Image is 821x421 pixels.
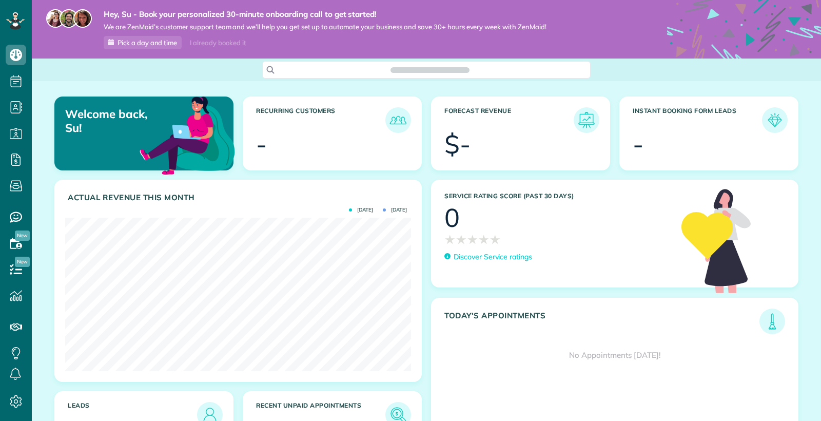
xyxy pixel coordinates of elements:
[256,107,385,133] h3: Recurring Customers
[401,65,459,75] span: Search ZenMaid…
[576,110,597,130] img: icon_forecast_revenue-8c13a41c7ed35a8dcfafea3cbb826a0462acb37728057bba2d056411b612bbbe.png
[73,9,92,28] img: michelle-19f622bdf1676172e81f8f8fba1fb50e276960ebfe0243fe18214015130c80e4.jpg
[762,311,783,332] img: icon_todays_appointments-901f7ab196bb0bea1936b74009e4eb5ffbc2d2711fa7634e0d609ed5ef32b18b.png
[454,252,532,262] p: Discover Service ratings
[60,9,78,28] img: jorge-587dff0eeaa6aab1f244e6dc62b8924c3b6ad411094392a53c71c6c4a576187d.jpg
[15,231,30,241] span: New
[138,85,237,184] img: dashboard_welcome-42a62b7d889689a78055ac9021e634bf52bae3f8056760290aed330b23ab8690.png
[118,39,177,47] span: Pick a day and time
[104,23,546,31] span: We are ZenMaid’s customer support team and we’ll help you get set up to automate your business an...
[388,110,408,130] img: icon_recurring_customers-cf858462ba22bcd05b5a5880d41d6543d210077de5bb9ebc9590e49fd87d84ed.png
[15,257,30,267] span: New
[104,36,182,49] a: Pick a day and time
[256,131,267,157] div: -
[765,110,785,130] img: icon_form_leads-04211a6a04a5b2264e4ee56bc0799ec3eb69b7e499cbb523a139df1d13a81ae0.png
[467,231,478,248] span: ★
[444,231,456,248] span: ★
[444,252,532,262] a: Discover Service ratings
[633,131,643,157] div: -
[444,107,574,133] h3: Forecast Revenue
[633,107,762,133] h3: Instant Booking Form Leads
[444,311,759,334] h3: Today's Appointments
[104,9,546,20] strong: Hey, Su - Book your personalized 30-minute onboarding call to get started!
[432,334,798,376] div: No Appointments [DATE]!
[478,231,490,248] span: ★
[349,207,373,213] span: [DATE]
[65,107,175,135] p: Welcome back, Su!
[444,131,471,157] div: $-
[383,207,407,213] span: [DATE]
[490,231,501,248] span: ★
[444,205,460,231] div: 0
[68,193,411,202] h3: Actual Revenue this month
[456,231,467,248] span: ★
[46,9,65,28] img: maria-72a9807cf96188c08ef61303f053569d2e2a8a1cde33d635c8a3ac13582a053d.jpg
[444,193,671,200] h3: Service Rating score (past 30 days)
[184,36,252,49] div: I already booked it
